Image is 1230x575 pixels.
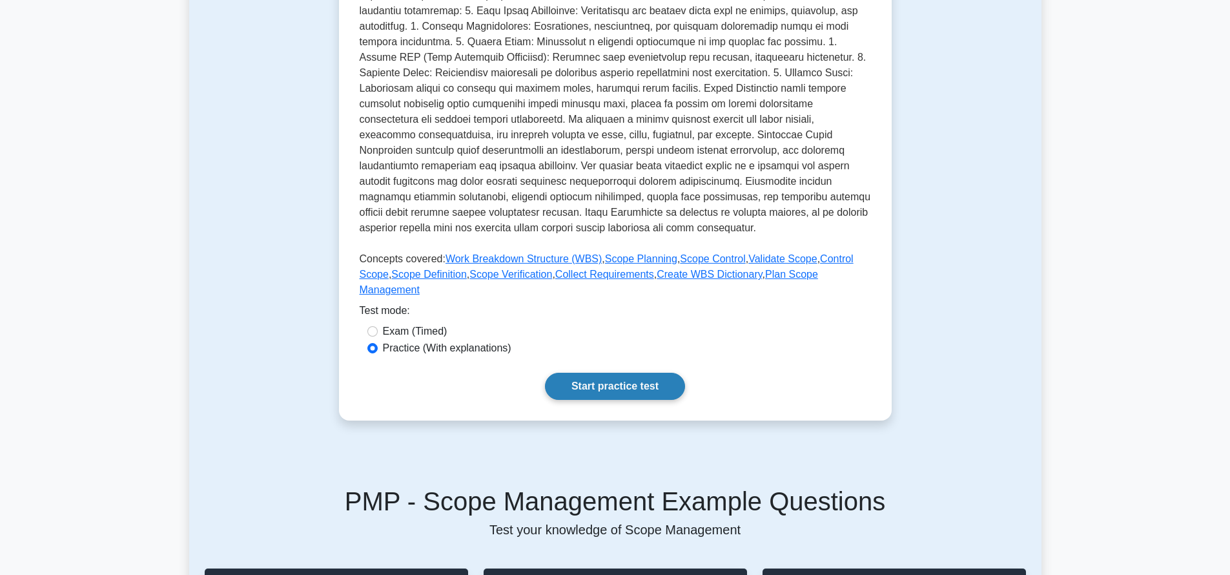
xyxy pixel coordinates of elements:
[383,324,447,339] label: Exam (Timed)
[555,269,654,280] a: Collect Requirements
[748,253,817,264] a: Validate Scope
[680,253,745,264] a: Scope Control
[657,269,762,280] a: Create WBS Dictionary
[391,269,467,280] a: Scope Definition
[446,253,602,264] a: Work Breakdown Structure (WBS)
[360,303,871,324] div: Test mode:
[383,340,511,356] label: Practice (With explanations)
[605,253,677,264] a: Scope Planning
[545,373,685,400] a: Start practice test
[205,486,1026,517] h5: PMP - Scope Management Example Questions
[469,269,552,280] a: Scope Verification
[205,522,1026,538] p: Test your knowledge of Scope Management
[360,251,871,303] p: Concepts covered: , , , , , , , , ,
